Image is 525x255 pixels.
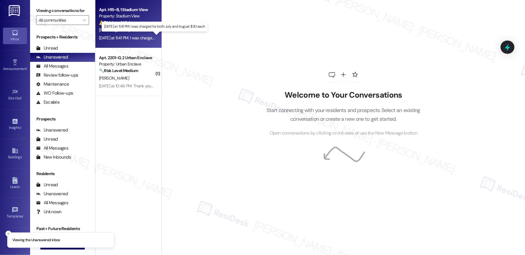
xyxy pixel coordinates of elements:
span: Open conversations by clicking on inboxes or use the New Message button [270,129,417,137]
div: Unread [36,182,58,188]
div: Past + Future Residents [30,226,95,232]
strong: 🔧 Risk Level: Medium [99,68,138,73]
div: Apt. 2201~D, 2 Urban Enclave [99,55,155,61]
div: All Messages [36,145,68,151]
div: Prospects [30,116,95,122]
div: WO Follow-ups [36,90,73,96]
div: Unread [36,45,58,51]
span: • [23,213,24,217]
p: Start connecting with your residents and prospects. Select an existing conversation or create a n... [258,106,430,123]
a: Buildings [3,146,27,162]
div: [DATE] at 11:41 PM: I was charged for both July and August $30 each [99,35,217,41]
button: Close toast [5,231,11,237]
h2: Welcome to Your Conversations [258,90,430,100]
p: Viewing the Unanswered inbox [12,238,60,243]
p: [DATE] at 11:41 PM: I was charged for both July and August $30 each [104,24,205,29]
div: Unanswered [36,54,68,60]
div: Maintenance [36,81,69,87]
span: • [21,125,22,129]
span: [PERSON_NAME] [99,75,129,81]
input: All communities [39,15,79,25]
div: Unread [36,136,58,142]
a: Inbox [3,28,27,44]
div: All Messages [36,200,68,206]
div: Property: Urban Enclave [99,61,155,67]
div: Apt. H15~B, 1 Stadium View [99,7,155,13]
div: Property: Stadium View [99,13,155,19]
div: [DATE] at 10:46 PM: Thank you for your message. Our offices are currently closed, but we will con... [99,83,470,89]
span: • [22,95,23,99]
div: Escalate [36,99,60,105]
div: New Inbounds [36,154,71,160]
label: Viewing conversations for [36,6,89,15]
span: [PERSON_NAME] [99,27,129,33]
a: Insights • [3,116,27,132]
div: Review follow-ups [36,72,78,78]
div: All Messages [36,63,68,69]
a: Templates • [3,205,27,221]
a: Account [3,234,27,250]
div: Unknown [36,209,62,215]
img: ResiDesk Logo [9,5,21,16]
a: Leads [3,175,27,192]
div: Residents [30,171,95,177]
div: Unanswered [36,191,68,197]
a: Site Visit • [3,87,27,103]
i:  [82,18,86,23]
div: Prospects + Residents [30,34,95,40]
span: • [27,66,28,70]
div: Unanswered [36,127,68,133]
strong: ⚠️ Risk Level: High [99,20,131,25]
